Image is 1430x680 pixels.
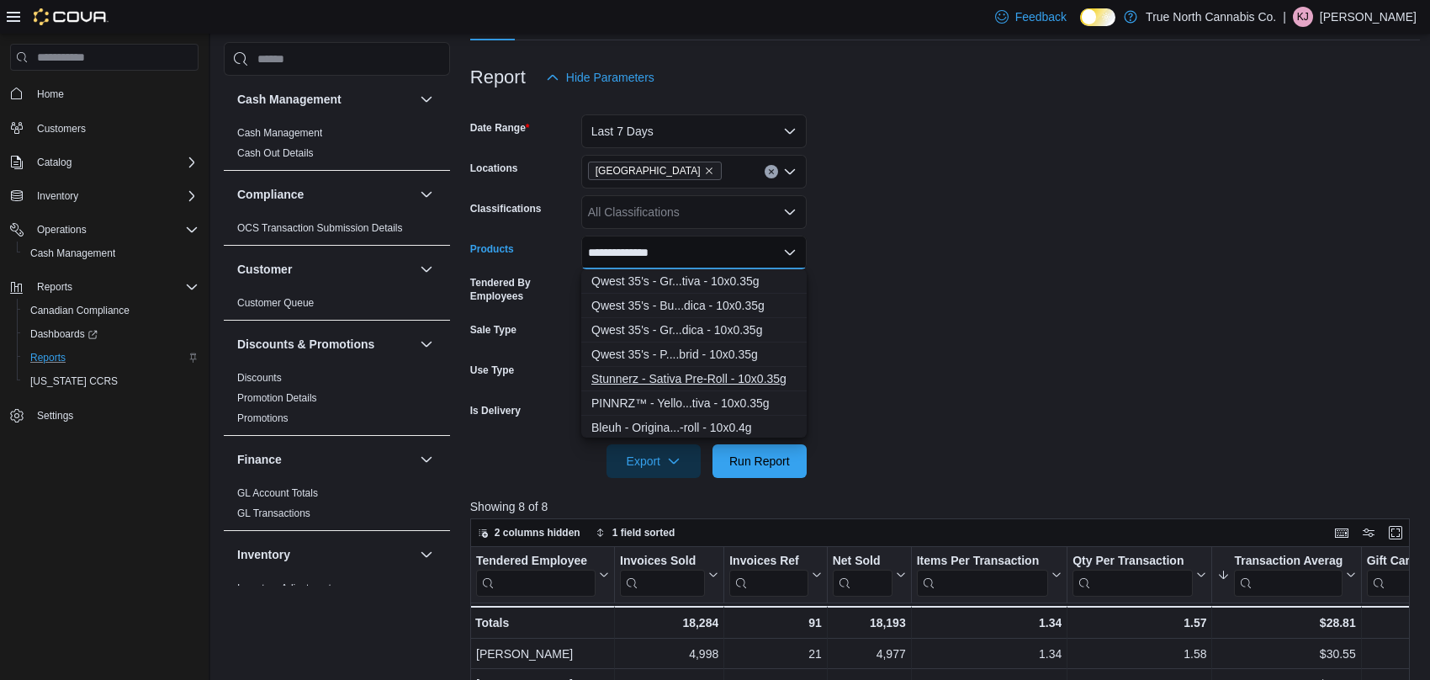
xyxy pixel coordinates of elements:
span: Settings [30,405,199,426]
div: Stunnerz - Sativa Pre-Roll - 10x0.35g [591,370,797,387]
button: Open list of options [783,165,797,178]
span: Reports [24,348,199,368]
span: Promotions [237,412,289,425]
div: Customer [224,293,450,320]
button: Clear input [765,165,778,178]
a: Inventory Adjustments [237,582,336,594]
button: Cash Management [17,242,205,265]
span: Hide Parameters [566,69,654,86]
button: Tendered Employee [476,554,609,597]
span: [US_STATE] CCRS [30,375,118,388]
button: Inventory [416,545,437,565]
label: Is Delivery [470,404,521,417]
p: [PERSON_NAME] [1320,7,1417,27]
span: Operations [30,220,199,240]
div: Compliance [224,218,450,245]
button: Cash Management [237,91,413,108]
span: Customers [37,122,86,135]
span: Reports [30,351,66,364]
label: Date Range [470,121,530,135]
span: GL Transactions [237,507,310,520]
a: Promotion Details [237,392,317,404]
button: 2 columns hidden [471,523,587,543]
span: Mississauga [588,162,722,180]
div: Discounts & Promotions [224,368,450,435]
p: True North Cannabis Co. [1146,7,1276,27]
span: Customer Queue [237,296,314,310]
button: Qwest 35's - P.s. Cheetah Pre-roll - Hybrid - 10x0.35g [581,343,807,367]
div: Tendered Employee [476,554,596,570]
div: Cash Management [224,123,450,170]
div: 1.58 [1072,645,1206,665]
button: Compliance [237,186,413,203]
span: Dashboards [30,327,98,341]
button: Operations [30,220,93,240]
a: Reports [24,348,72,368]
label: Products [470,242,514,256]
span: Washington CCRS [24,371,199,391]
button: Inventory [3,184,205,208]
a: Dashboards [24,324,104,344]
div: 4,977 [833,645,906,665]
div: Items Per Transaction [916,554,1048,597]
span: Home [30,82,199,104]
button: Last 7 Days [581,114,807,148]
div: Tendered Employee [476,554,596,597]
label: Locations [470,162,518,175]
button: Export [606,444,701,478]
nav: Complex example [10,74,199,471]
a: GL Transactions [237,507,310,519]
a: Settings [30,406,80,426]
span: KJ [1297,7,1309,27]
div: [PERSON_NAME] [476,645,609,665]
div: Qwest 35's - P....brid - 10x0.35g [591,346,797,363]
div: Finance [224,483,450,530]
h3: Customer [237,261,292,278]
span: [GEOGRAPHIC_DATA] [596,162,701,179]
div: Qwest 35's - Gr...dica - 10x0.35g [591,321,797,338]
button: Customer [416,259,437,279]
button: Qwest 35's - Grape Cream Cake Pre-roll - Indica - 10x0.35g [581,318,807,343]
a: Promotions [237,412,289,424]
div: Bleuh - Origina...-roll - 10x0.4g [591,419,797,436]
div: Qwest 35's - Bu...dica - 10x0.35g [591,297,797,314]
a: Home [30,84,71,104]
a: OCS Transaction Submission Details [237,222,403,234]
span: Home [37,88,64,101]
div: 21 [729,645,821,665]
div: 18,284 [620,613,718,633]
h3: Cash Management [237,91,342,108]
button: Bleuh - Original Sativa Pre-roll - 10x0.4g [581,416,807,440]
h3: Compliance [237,186,304,203]
h3: Inventory [237,546,290,563]
span: GL Account Totals [237,486,318,500]
h3: Discounts & Promotions [237,336,374,353]
button: Customer [237,261,413,278]
a: Cash Management [24,243,122,263]
button: Discounts & Promotions [416,334,437,354]
div: Keelin Jefkins [1293,7,1313,27]
button: Stunnerz - Sativa Pre-Roll - 10x0.35g [581,367,807,391]
button: Display options [1358,523,1379,543]
a: Customer Queue [237,297,314,309]
span: Dark Mode [1080,26,1081,27]
div: $28.81 [1217,613,1355,633]
button: Reports [30,277,79,297]
a: Cash Management [237,127,322,139]
span: Reports [37,280,72,294]
button: [US_STATE] CCRS [17,369,205,393]
span: Promotion Details [237,391,317,405]
span: Cash Out Details [237,146,314,160]
span: Cash Management [237,126,322,140]
div: 1.34 [916,613,1062,633]
h3: Finance [237,451,282,468]
div: Items Per Transaction [916,554,1048,570]
button: Catalog [30,152,78,173]
button: Qwest 35's - Bubble Bath Pre-Roll - Indica - 10x0.35g [581,294,807,318]
a: Discounts [237,372,282,384]
label: Use Type [470,364,514,377]
a: Customers [30,119,93,139]
div: 1.34 [917,645,1062,665]
label: Tendered By Employees [470,276,575,303]
span: Settings [37,409,73,422]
